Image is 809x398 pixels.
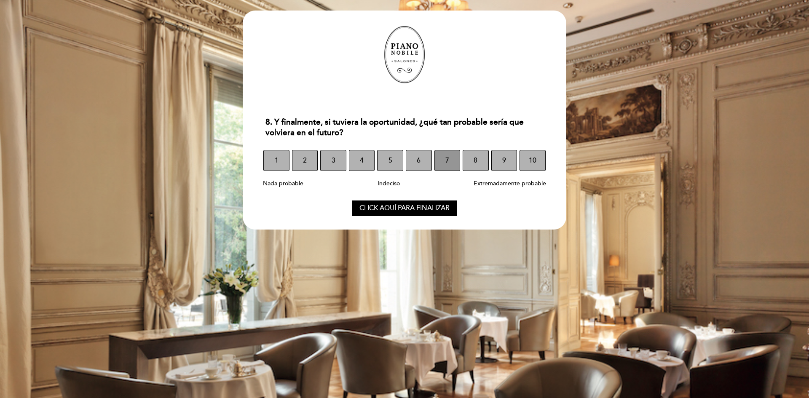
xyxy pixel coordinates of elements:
span: 8 [474,149,477,172]
span: 9 [502,149,506,172]
button: 7 [434,150,461,171]
button: 4 [349,150,375,171]
button: 2 [292,150,318,171]
span: Nada probable [263,180,303,187]
button: 5 [377,150,403,171]
span: 2 [303,149,307,172]
img: header_1633031550.png [375,19,434,90]
button: 6 [406,150,432,171]
button: 10 [520,150,546,171]
span: 4 [360,149,364,172]
span: 1 [275,149,279,172]
button: 9 [491,150,517,171]
span: Extremadamente probable [474,180,546,187]
button: 8 [463,150,489,171]
span: 6 [417,149,421,172]
span: 5 [388,149,392,172]
span: Indeciso [378,180,400,187]
button: Click aquí para finalizar [352,200,457,216]
span: 7 [445,149,449,172]
div: 8. Y finalmente, si tuviera la oportunidad, ¿qué tan probable sería que volviera en el futuro? [259,112,550,143]
button: 3 [320,150,346,171]
span: 10 [529,149,536,172]
span: 3 [332,149,335,172]
button: 1 [263,150,289,171]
